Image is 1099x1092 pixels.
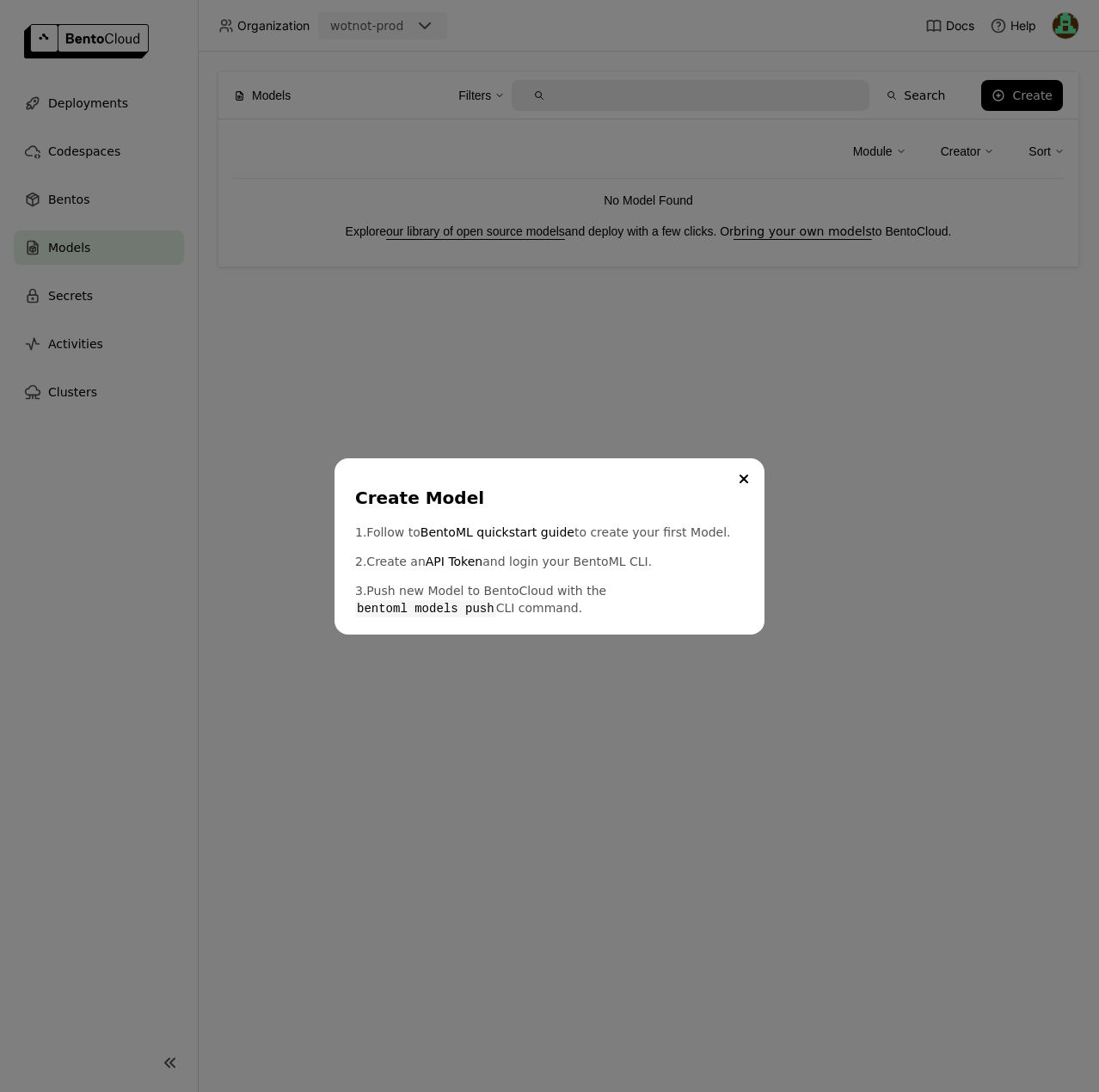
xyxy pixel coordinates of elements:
a: API Token [426,553,482,570]
p: 1. Follow to to create your first Model. [355,524,744,541]
div: dialog [335,458,764,635]
p: 2. Create an and login your BentoML CLI. [355,553,744,570]
div: Create Model [355,486,737,510]
code: bentoml models push [355,600,496,617]
a: BentoML quickstart guide [421,524,574,541]
p: 3. Push new Model to BentoCloud with the CLI command. [355,582,744,617]
button: Close [734,469,754,489]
